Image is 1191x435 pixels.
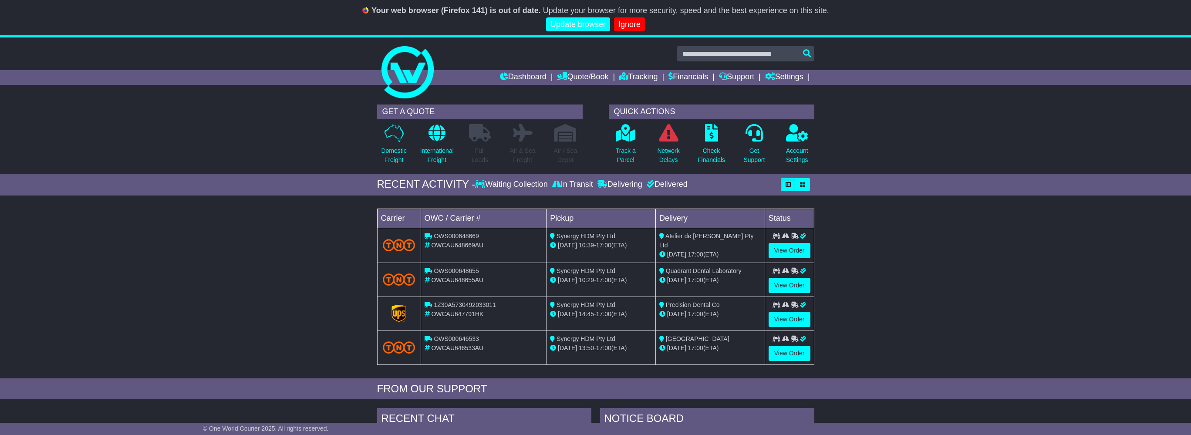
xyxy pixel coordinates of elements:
span: [DATE] [667,344,686,351]
a: View Order [769,243,810,258]
div: Delivered [644,180,688,189]
span: Atelier de [PERSON_NAME] Pty Ltd [659,233,753,249]
p: Full Loads [469,146,491,165]
a: Settings [765,70,803,85]
span: 13:50 [579,344,594,351]
a: Update browser [546,17,610,32]
span: 17:00 [688,310,703,317]
a: GetSupport [743,124,765,169]
div: (ETA) [659,250,761,259]
span: 17:00 [596,310,611,317]
span: [GEOGRAPHIC_DATA] [666,335,729,342]
img: TNT_Domestic.png [383,273,415,285]
div: GET A QUOTE [377,105,583,119]
span: 17:00 [688,277,703,283]
p: Check Financials [698,146,725,165]
a: CheckFinancials [697,124,725,169]
a: Dashboard [500,70,547,85]
a: View Order [769,312,810,327]
span: Precision Dental Co [666,301,720,308]
div: NOTICE BOARD [600,408,814,432]
div: Waiting Collection [475,180,550,189]
img: TNT_Domestic.png [383,239,415,251]
div: - (ETA) [550,276,652,285]
div: - (ETA) [550,310,652,319]
a: Quote/Book [557,70,608,85]
span: 10:29 [579,277,594,283]
span: [DATE] [558,344,577,351]
a: AccountSettings [786,124,809,169]
a: Track aParcel [615,124,636,169]
span: Update your browser for more security, speed and the best experience on this site. [543,6,829,15]
p: Network Delays [657,146,679,165]
span: 17:00 [596,242,611,249]
span: 14:45 [579,310,594,317]
div: In Transit [550,180,595,189]
span: 1Z30A5730492033011 [434,301,496,308]
img: TNT_Domestic.png [383,341,415,353]
div: FROM OUR SUPPORT [377,383,814,395]
span: 17:00 [688,251,703,258]
p: Track a Parcel [616,146,636,165]
a: Financials [668,70,708,85]
span: © One World Courier 2025. All rights reserved. [203,425,329,432]
div: (ETA) [659,276,761,285]
b: Your web browser (Firefox 141) is out of date. [371,6,541,15]
div: (ETA) [659,310,761,319]
div: - (ETA) [550,344,652,353]
a: InternationalFreight [420,124,454,169]
td: Status [765,209,814,228]
td: Delivery [655,209,765,228]
span: OWCAU647791HK [431,310,483,317]
a: Ignore [614,17,645,32]
a: NetworkDelays [657,124,680,169]
span: OWCAU648669AU [431,242,483,249]
span: OWS000648669 [434,233,479,239]
span: [DATE] [558,277,577,283]
p: International Freight [420,146,454,165]
div: RECENT ACTIVITY - [377,178,476,191]
p: Get Support [743,146,765,165]
div: - (ETA) [550,241,652,250]
span: [DATE] [667,310,686,317]
td: Carrier [377,209,421,228]
span: Quadrant Dental Laboratory [666,267,742,274]
span: 10:39 [579,242,594,249]
a: Tracking [619,70,658,85]
span: OWS000646533 [434,335,479,342]
div: (ETA) [659,344,761,353]
span: [DATE] [667,251,686,258]
img: GetCarrierServiceLogo [391,305,406,322]
span: Synergy HDM Pty Ltd [557,335,615,342]
p: Account Settings [786,146,808,165]
div: RECENT CHAT [377,408,591,432]
span: OWCAU648655AU [431,277,483,283]
span: 17:00 [688,344,703,351]
a: DomesticFreight [381,124,407,169]
div: QUICK ACTIONS [609,105,814,119]
a: Support [719,70,754,85]
td: Pickup [547,209,656,228]
span: Synergy HDM Pty Ltd [557,233,615,239]
span: [DATE] [667,277,686,283]
p: Air & Sea Freight [510,146,536,165]
p: Air / Sea Depot [554,146,577,165]
span: OWCAU646533AU [431,344,483,351]
span: 17:00 [596,277,611,283]
span: [DATE] [558,310,577,317]
span: [DATE] [558,242,577,249]
span: Synergy HDM Pty Ltd [557,301,615,308]
a: View Order [769,278,810,293]
td: OWC / Carrier # [421,209,547,228]
span: 17:00 [596,344,611,351]
div: Delivering [595,180,644,189]
span: Synergy HDM Pty Ltd [557,267,615,274]
p: Domestic Freight [381,146,406,165]
a: View Order [769,346,810,361]
span: OWS000648655 [434,267,479,274]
